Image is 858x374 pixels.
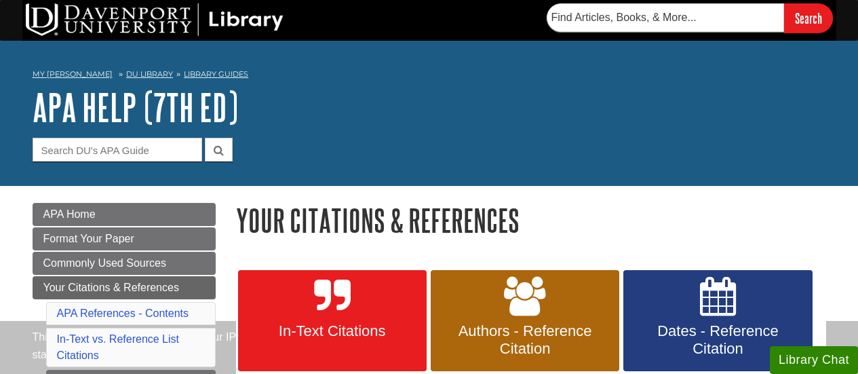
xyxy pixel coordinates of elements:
nav: breadcrumb [33,65,826,87]
h1: Your Citations & References [236,203,826,238]
a: In-Text Citations [238,270,427,372]
span: APA Home [43,208,96,220]
span: Dates - Reference Citation [633,322,802,358]
a: APA References - Contents [57,307,189,319]
a: Authors - Reference Citation [431,270,619,372]
span: Commonly Used Sources [43,257,166,269]
input: Search DU's APA Guide [33,138,202,162]
img: DU Library [26,3,284,36]
span: Authors - Reference Citation [441,322,609,358]
a: APA Home [33,203,216,226]
span: In-Text Citations [248,322,416,340]
span: Your Citations & References [43,282,179,293]
a: Commonly Used Sources [33,252,216,275]
a: My [PERSON_NAME] [33,69,113,80]
a: Dates - Reference Citation [623,270,812,372]
span: Format Your Paper [43,233,134,244]
a: Library Guides [184,69,248,79]
a: APA Help (7th Ed) [33,86,238,128]
a: Format Your Paper [33,227,216,250]
a: In-Text vs. Reference List Citations [57,333,180,361]
input: Find Articles, Books, & More... [547,3,784,32]
a: Your Citations & References [33,276,216,299]
button: Library Chat [770,346,858,374]
form: Searches DU Library's articles, books, and more [547,3,833,33]
a: DU Library [126,69,173,79]
input: Search [784,3,833,33]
